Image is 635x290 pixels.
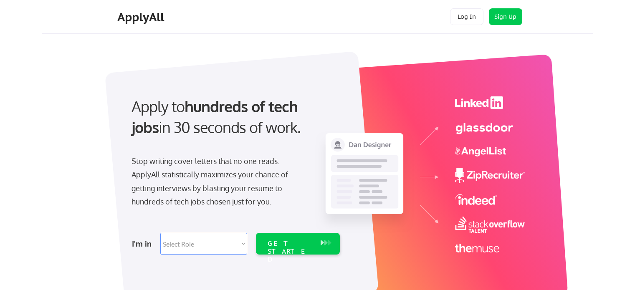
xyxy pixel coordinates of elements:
[489,8,522,25] button: Sign Up
[132,154,303,209] div: Stop writing cover letters that no one reads. ApplyAll statistically maximizes your chance of get...
[132,96,336,138] div: Apply to in 30 seconds of work.
[450,8,483,25] button: Log In
[132,237,155,250] div: I'm in
[117,10,167,24] div: ApplyAll
[268,240,312,264] div: GET STARTED
[132,97,301,136] strong: hundreds of tech jobs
